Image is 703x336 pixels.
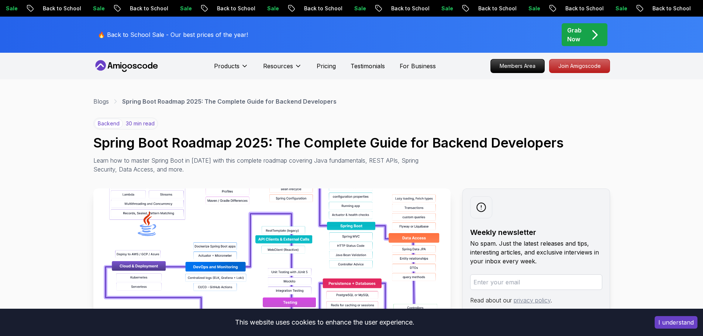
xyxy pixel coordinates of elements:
button: Resources [263,62,302,76]
p: Back to School [195,5,245,12]
p: Join Amigoscode [549,59,610,73]
p: Resources [263,62,293,70]
p: Back to School [630,5,680,12]
input: Enter your email [470,274,602,290]
p: Members Area [491,59,544,73]
div: This website uses cookies to enhance the user experience. [6,314,644,330]
p: Back to School [543,5,593,12]
a: Blogs [93,97,109,106]
a: Pricing [317,62,336,70]
p: Sale [245,5,269,12]
p: Back to School [108,5,158,12]
a: Members Area [490,59,545,73]
a: Join Amigoscode [549,59,610,73]
p: Read about our . [470,296,602,305]
p: 30 min read [126,120,155,127]
p: Sale [332,5,356,12]
button: Accept cookies [655,316,697,329]
p: Products [214,62,239,70]
p: Sale [593,5,617,12]
button: Products [214,62,248,76]
p: Sale [158,5,182,12]
a: Testimonials [351,62,385,70]
p: No spam. Just the latest releases and tips, interesting articles, and exclusive interviews in you... [470,239,602,266]
p: Sale [506,5,530,12]
p: Spring Boot Roadmap 2025: The Complete Guide for Backend Developers [122,97,337,106]
p: Sale [419,5,443,12]
p: Sale [71,5,94,12]
h2: Weekly newsletter [470,227,602,238]
p: backend [94,119,123,128]
h1: Spring Boot Roadmap 2025: The Complete Guide for Backend Developers [93,135,610,150]
p: 🔥 Back to School Sale - Our best prices of the year! [98,30,248,39]
p: Back to School [282,5,332,12]
a: privacy policy [514,297,551,304]
p: Back to School [21,5,71,12]
p: Back to School [369,5,419,12]
p: Back to School [456,5,506,12]
a: For Business [400,62,436,70]
p: Learn how to master Spring Boot in [DATE] with this complete roadmap covering Java fundamentals, ... [93,156,424,174]
p: Grab Now [567,26,582,44]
